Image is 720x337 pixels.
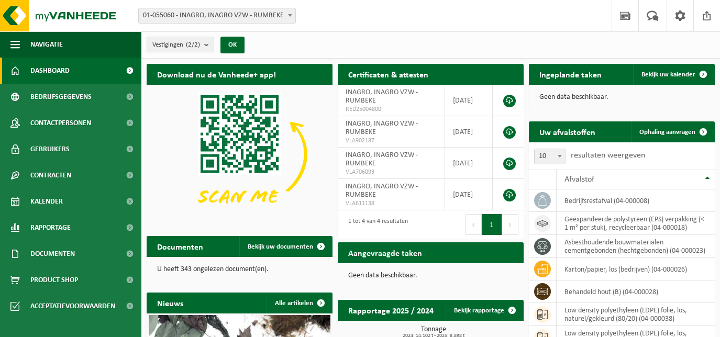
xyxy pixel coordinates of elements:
[557,235,715,258] td: asbesthoudende bouwmaterialen cementgebonden (hechtgebonden) (04-000023)
[138,8,296,24] span: 01-055060 - INAGRO, INAGRO VZW - RUMBEKE
[152,37,200,53] span: Vestigingen
[157,266,322,273] p: U heeft 343 ongelezen document(en).
[557,212,715,235] td: geëxpandeerde polystyreen (EPS) verpakking (< 1 m² per stuk), recycleerbaar (04-000018)
[529,121,606,142] h2: Uw afvalstoffen
[557,258,715,280] td: karton/papier, los (bedrijven) (04-000026)
[445,85,493,116] td: [DATE]
[30,31,63,58] span: Navigatie
[633,64,714,85] a: Bekijk uw kalender
[557,280,715,303] td: behandeld hout (B) (04-000028)
[571,151,645,160] label: resultaten weergeven
[147,64,286,84] h2: Download nu de Vanheede+ app!
[30,293,115,319] span: Acceptatievoorwaarden
[346,199,437,208] span: VLA611138
[147,85,333,224] img: Download de VHEPlus App
[147,37,214,52] button: Vestigingen(2/2)
[535,149,565,164] span: 10
[639,129,695,136] span: Ophaling aanvragen
[534,149,566,164] span: 10
[346,168,437,176] span: VLA706093
[346,137,437,145] span: VLA902187
[248,243,313,250] span: Bekijk uw documenten
[30,84,92,110] span: Bedrijfsgegevens
[267,293,331,313] a: Alle artikelen
[30,162,71,188] span: Contracten
[220,37,245,53] button: OK
[338,300,444,320] h2: Rapportage 2025 / 2024
[338,64,439,84] h2: Certificaten & attesten
[30,241,75,267] span: Documenten
[502,214,518,235] button: Next
[30,188,63,215] span: Kalender
[346,183,418,199] span: INAGRO, INAGRO VZW - RUMBEKE
[482,214,502,235] button: 1
[147,293,194,313] h2: Nieuws
[139,8,295,23] span: 01-055060 - INAGRO, INAGRO VZW - RUMBEKE
[30,215,71,241] span: Rapportage
[539,94,704,101] p: Geen data beschikbaar.
[641,71,695,78] span: Bekijk uw kalender
[346,151,418,167] span: INAGRO, INAGRO VZW - RUMBEKE
[147,236,214,256] h2: Documenten
[30,58,70,84] span: Dashboard
[631,121,714,142] a: Ophaling aanvragen
[186,41,200,48] count: (2/2)
[346,105,437,114] span: RED25004800
[557,303,715,326] td: low density polyethyleen (LDPE) folie, los, naturel/gekleurd (80/20) (04-000038)
[557,189,715,212] td: bedrijfsrestafval (04-000008)
[564,175,594,184] span: Afvalstof
[445,148,493,179] td: [DATE]
[239,236,331,257] a: Bekijk uw documenten
[346,120,418,136] span: INAGRO, INAGRO VZW - RUMBEKE
[346,88,418,105] span: INAGRO, INAGRO VZW - RUMBEKE
[445,179,493,210] td: [DATE]
[445,116,493,148] td: [DATE]
[343,213,408,236] div: 1 tot 4 van 4 resultaten
[465,214,482,235] button: Previous
[30,267,78,293] span: Product Shop
[348,272,513,279] p: Geen data beschikbaar.
[529,64,612,84] h2: Ingeplande taken
[30,110,91,136] span: Contactpersonen
[446,300,523,321] a: Bekijk rapportage
[30,136,70,162] span: Gebruikers
[338,242,433,263] h2: Aangevraagde taken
